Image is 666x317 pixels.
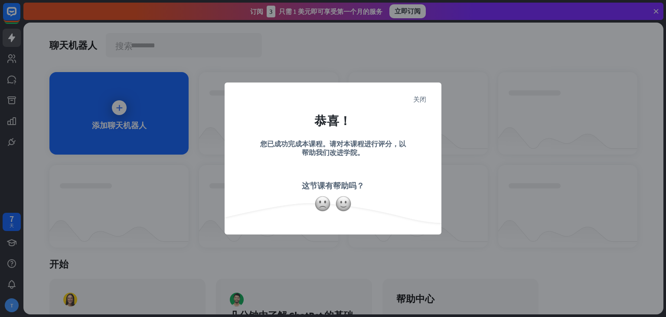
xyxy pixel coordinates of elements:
font: 您已成功完成本课程。请对本课程进行评分，以帮助我们改进学院。 [260,139,406,157]
img: 微微微笑的脸 [335,195,352,212]
font: 关闭 [413,96,426,102]
img: 微微皱眉的脸 [314,195,331,212]
font: 恭喜！ [314,113,352,129]
font: 这节课有帮助吗？ [302,181,364,191]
